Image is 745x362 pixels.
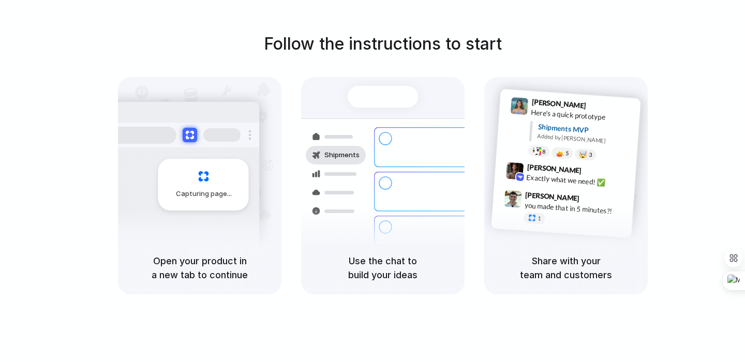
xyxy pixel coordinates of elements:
span: Shipments [324,150,360,160]
span: 8 [542,149,546,155]
h5: Use the chat to build your ideas [314,254,452,282]
div: Exactly what we need! ✅ [526,172,630,189]
div: you made that in 5 minutes?! [524,200,628,217]
h1: Follow the instructions to start [264,32,502,56]
span: [PERSON_NAME] [527,161,582,176]
span: 3 [589,152,592,158]
span: Capturing page [176,189,233,199]
div: Shipments MVP [538,122,633,139]
span: [PERSON_NAME] [525,189,580,204]
h5: Share with your team and customers [497,254,635,282]
span: 9:41 AM [589,101,610,114]
span: 9:42 AM [585,166,606,178]
span: 1 [538,216,541,221]
span: [PERSON_NAME] [531,96,586,111]
div: Added by [PERSON_NAME] [537,132,632,147]
div: Here's a quick prototype [531,107,634,125]
div: 🤯 [579,150,588,158]
span: 5 [565,150,569,156]
h5: Open your product in a new tab to continue [130,254,269,282]
span: 9:47 AM [583,194,604,206]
